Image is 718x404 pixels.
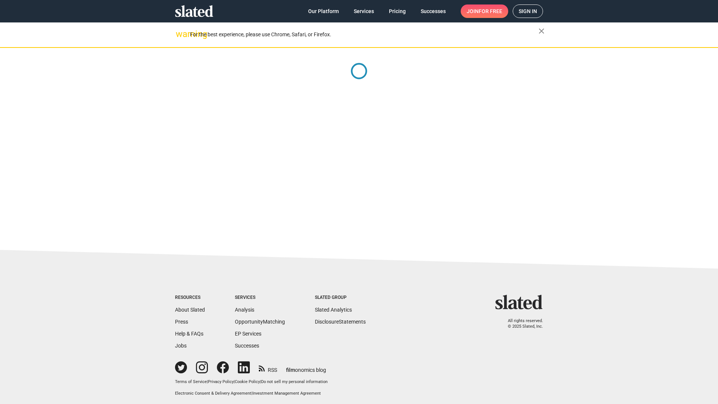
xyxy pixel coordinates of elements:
[251,391,252,396] span: |
[467,4,502,18] span: Join
[235,343,259,349] a: Successes
[260,379,261,384] span: |
[513,4,543,18] a: Sign in
[235,307,254,313] a: Analysis
[354,4,374,18] span: Services
[207,379,208,384] span: |
[286,361,326,374] a: filmonomics blog
[421,4,446,18] span: Successes
[235,319,285,325] a: OpportunityMatching
[235,379,260,384] a: Cookie Policy
[315,295,366,301] div: Slated Group
[383,4,412,18] a: Pricing
[302,4,345,18] a: Our Platform
[175,307,205,313] a: About Slated
[286,367,295,373] span: film
[175,379,207,384] a: Terms of Service
[208,379,234,384] a: Privacy Policy
[175,391,251,396] a: Electronic Consent & Delivery Agreement
[519,5,537,18] span: Sign in
[234,379,235,384] span: |
[175,319,188,325] a: Press
[175,331,203,337] a: Help & FAQs
[235,295,285,301] div: Services
[415,4,452,18] a: Successes
[315,319,366,325] a: DisclosureStatements
[315,307,352,313] a: Slated Analytics
[461,4,508,18] a: Joinfor free
[389,4,406,18] span: Pricing
[235,331,261,337] a: EP Services
[176,30,185,39] mat-icon: warning
[308,4,339,18] span: Our Platform
[175,295,205,301] div: Resources
[348,4,380,18] a: Services
[259,362,277,374] a: RSS
[537,27,546,36] mat-icon: close
[479,4,502,18] span: for free
[175,343,187,349] a: Jobs
[261,379,328,385] button: Do not sell my personal information
[500,318,543,329] p: All rights reserved. © 2025 Slated, Inc.
[252,391,321,396] a: Investment Management Agreement
[190,30,538,40] div: For the best experience, please use Chrome, Safari, or Firefox.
